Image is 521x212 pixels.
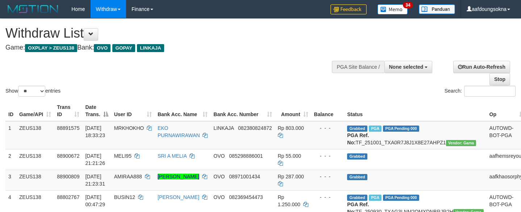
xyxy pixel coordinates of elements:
[18,86,45,97] select: Showentries
[114,153,132,159] span: MELI95
[57,125,79,131] span: 88891575
[446,140,476,146] span: Vendor URL: https://trx31.1velocity.biz
[314,152,342,160] div: - - -
[213,194,225,200] span: OVO
[314,124,342,132] div: - - -
[57,174,79,179] span: 88900809
[347,153,367,160] span: Grabbed
[347,174,367,180] span: Grabbed
[85,153,105,166] span: [DATE] 21:21:26
[5,170,16,190] td: 3
[114,194,135,200] span: BUSIN12
[278,174,304,179] span: Rp 287.000
[453,61,510,73] a: Run Auto-Refresh
[82,101,111,121] th: Date Trans.: activate to sort column descending
[112,44,135,52] span: GOPAY
[347,195,367,201] span: Grabbed
[16,121,54,149] td: ZEUS138
[94,44,111,52] span: OVO
[369,195,382,201] span: Marked by aafsreyleap
[25,44,77,52] span: OXPLAY > ZEUS138
[311,101,345,121] th: Balance
[85,125,105,138] span: [DATE] 18:33:23
[5,121,16,149] td: 1
[332,61,384,73] div: PGA Site Balance /
[5,149,16,170] td: 2
[5,86,61,97] label: Show entries
[114,125,144,131] span: MRKHOKHO
[158,125,200,138] a: EKO PURNAWIRAWAN
[229,194,263,200] span: Copy 082369454473 to clipboard
[5,4,61,14] img: MOTION_logo.png
[229,174,260,179] span: Copy 08971001434 to clipboard
[213,174,225,179] span: OVO
[275,101,311,121] th: Amount: activate to sort column ascending
[85,194,105,207] span: [DATE] 00:47:29
[278,153,301,159] span: Rp 55.000
[419,4,455,14] img: panduan.png
[278,194,300,207] span: Rp 1.250.000
[369,126,382,132] span: Marked by aafpengsreynich
[384,61,433,73] button: None selected
[5,101,16,121] th: ID
[5,44,340,51] h4: Game: Bank:
[57,194,79,200] span: 88802767
[314,194,342,201] div: - - -
[278,125,304,131] span: Rp 803.000
[137,44,164,52] span: LINKAJA
[229,153,263,159] span: Copy 085298886001 to clipboard
[314,173,342,180] div: - - -
[5,26,340,41] h1: Withdraw List
[114,174,142,179] span: AMIRAA888
[344,121,486,149] td: TF_251001_TXA0R7J8J1X8E27AHPZ1
[158,153,187,159] a: SRI A MELIA
[464,86,516,97] input: Search:
[16,170,54,190] td: ZEUS138
[378,4,408,14] img: Button%20Memo.svg
[16,149,54,170] td: ZEUS138
[389,64,424,70] span: None selected
[383,126,419,132] span: PGA Pending
[54,101,82,121] th: Trans ID: activate to sort column ascending
[213,153,225,159] span: OVO
[344,101,486,121] th: Status
[383,195,419,201] span: PGA Pending
[213,125,234,131] span: LINKAJA
[403,2,413,8] span: 34
[57,153,79,159] span: 88900672
[16,101,54,121] th: Game/API: activate to sort column ascending
[238,125,272,131] span: Copy 082380824872 to clipboard
[211,101,275,121] th: Bank Acc. Number: activate to sort column ascending
[85,174,105,187] span: [DATE] 21:23:31
[489,73,510,85] a: Stop
[347,126,367,132] span: Grabbed
[155,101,211,121] th: Bank Acc. Name: activate to sort column ascending
[111,101,155,121] th: User ID: activate to sort column ascending
[330,4,367,14] img: Feedback.jpg
[347,132,369,145] b: PGA Ref. No:
[158,174,199,179] a: [PERSON_NAME]
[445,86,516,97] label: Search:
[158,194,199,200] a: [PERSON_NAME]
